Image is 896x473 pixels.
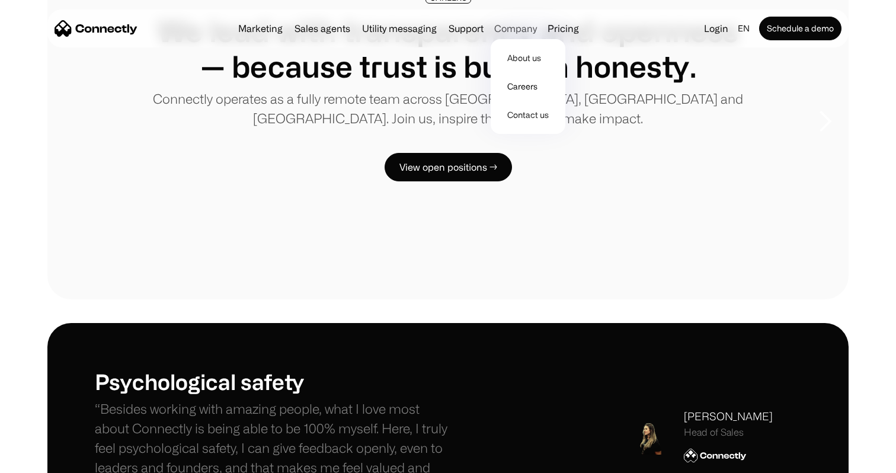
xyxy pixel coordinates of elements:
div: Head of Sales [684,427,773,438]
a: Utility messaging [357,24,441,33]
h1: Psychological safety [95,369,448,394]
div: Company [494,20,537,37]
a: Careers [495,72,561,101]
div: Company [491,20,540,37]
div: [PERSON_NAME] [684,408,773,424]
nav: Company [491,37,565,134]
a: Schedule a demo [759,17,841,40]
a: About us [495,44,561,72]
a: home [55,20,137,37]
a: Contact us [495,101,561,129]
h1: We lead with transparency and openness — because trust is built on honesty. [142,13,754,84]
a: Login [699,20,733,37]
a: Marketing [233,24,287,33]
p: Connectly operates as a fully remote team across [GEOGRAPHIC_DATA], [GEOGRAPHIC_DATA] and [GEOGRA... [142,89,754,128]
a: Support [444,24,488,33]
aside: Language selected: English [12,451,71,469]
a: Sales agents [290,24,355,33]
div: en [738,20,750,37]
div: en [733,20,757,37]
a: Pricing [543,24,584,33]
a: View open positions → [385,153,512,181]
div: next slide [801,62,849,181]
ul: Language list [24,452,71,469]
